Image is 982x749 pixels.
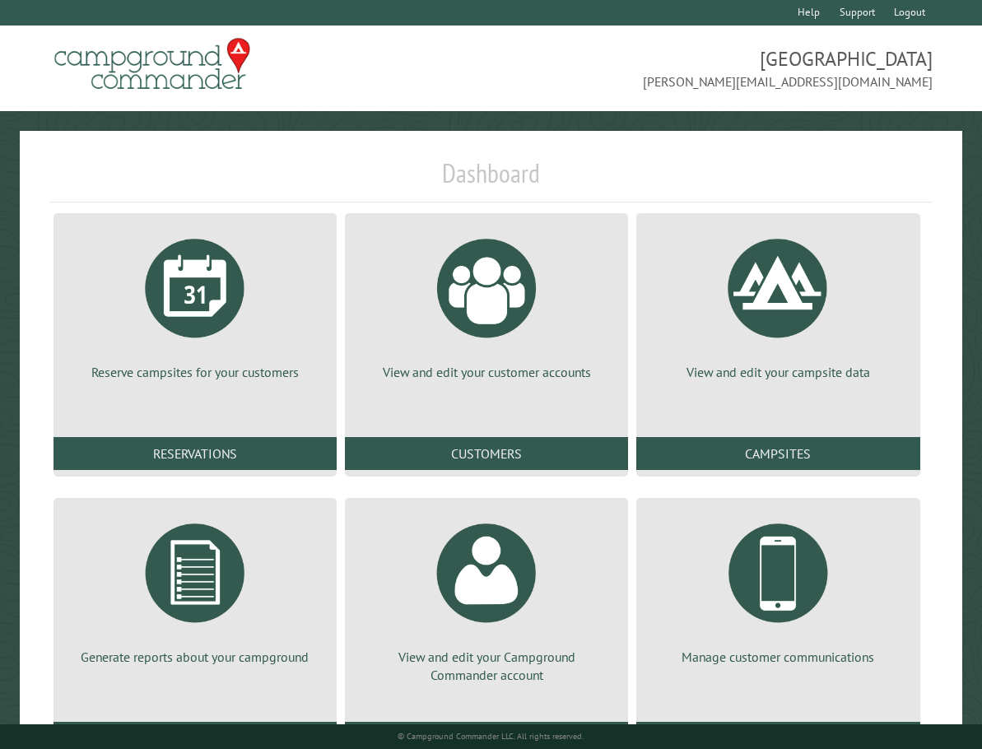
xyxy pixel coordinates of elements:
[49,32,255,96] img: Campground Commander
[365,648,608,685] p: View and edit your Campground Commander account
[491,45,933,91] span: [GEOGRAPHIC_DATA] [PERSON_NAME][EMAIL_ADDRESS][DOMAIN_NAME]
[365,226,608,381] a: View and edit your customer accounts
[656,648,900,666] p: Manage customer communications
[73,511,317,666] a: Generate reports about your campground
[365,511,608,685] a: View and edit your Campground Commander account
[73,648,317,666] p: Generate reports about your campground
[49,157,933,202] h1: Dashboard
[656,363,900,381] p: View and edit your campsite data
[365,363,608,381] p: View and edit your customer accounts
[73,226,317,381] a: Reserve campsites for your customers
[656,511,900,666] a: Manage customer communications
[636,437,919,470] a: Campsites
[54,437,337,470] a: Reservations
[345,437,628,470] a: Customers
[73,363,317,381] p: Reserve campsites for your customers
[656,226,900,381] a: View and edit your campsite data
[398,731,584,742] small: © Campground Commander LLC. All rights reserved.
